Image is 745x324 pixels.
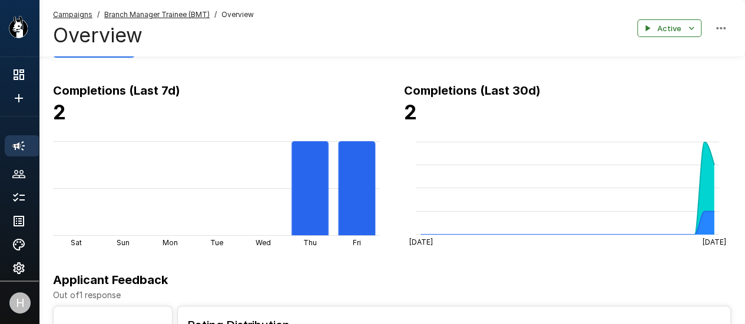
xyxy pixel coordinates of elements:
button: Active [637,19,701,38]
tspan: Thu [303,238,317,247]
p: Out of 1 response [53,289,731,301]
b: 2 [53,100,66,124]
span: / [214,9,217,21]
tspan: [DATE] [702,238,726,246]
tspan: [DATE] [409,238,432,246]
tspan: Tue [210,238,223,247]
b: 2 [404,100,417,124]
tspan: Sat [71,238,82,247]
span: Overview [221,9,254,21]
tspan: Mon [162,238,177,247]
b: Applicant Feedback [53,273,168,287]
h4: Overview [53,23,254,48]
span: / [97,9,100,21]
b: Completions (Last 30d) [404,83,541,98]
tspan: Sun [117,238,130,247]
tspan: Fri [353,238,361,247]
u: Branch Manager Trainee (BMT) [104,10,210,19]
u: Campaigns [53,10,92,19]
tspan: Wed [256,238,271,247]
b: Completions (Last 7d) [53,83,180,98]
